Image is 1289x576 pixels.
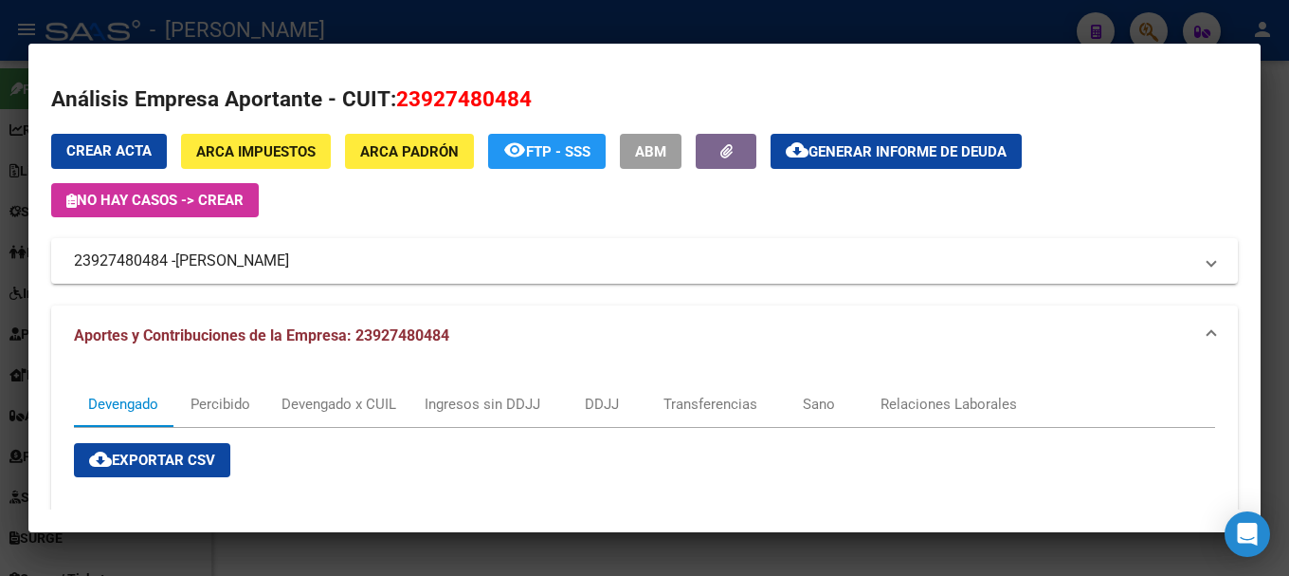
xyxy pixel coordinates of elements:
button: ABM [620,134,681,169]
span: ARCA Padrón [360,143,459,160]
div: Ingresos sin DDJJ [425,394,540,415]
span: Aportes y Contribuciones de la Empresa: 23927480484 [74,326,449,344]
div: Devengado x CUIL [281,394,396,415]
div: Percibido [191,394,250,415]
span: ABM [635,143,666,160]
span: Generar informe de deuda [808,143,1007,160]
button: FTP - SSS [488,134,606,169]
div: Relaciones Laborales [881,394,1017,415]
mat-icon: cloud_download [89,448,112,471]
mat-panel-title: 23927480484 - [74,250,1192,272]
span: [PERSON_NAME] [175,250,289,272]
mat-expansion-panel-header: 23927480484 -[PERSON_NAME] [51,238,1238,284]
button: Generar informe de deuda [771,134,1022,169]
span: No hay casos -> Crear [66,192,244,209]
button: ARCA Impuestos [181,134,331,169]
button: ARCA Padrón [345,134,474,169]
span: Exportar CSV [89,452,215,469]
mat-expansion-panel-header: Aportes y Contribuciones de la Empresa: 23927480484 [51,306,1238,366]
h2: Análisis Empresa Aportante - CUIT: [51,84,1238,116]
div: DDJJ [585,394,619,415]
mat-icon: remove_red_eye [503,139,526,161]
button: Exportar CSV [74,443,230,477]
mat-icon: cloud_download [786,139,808,161]
span: ARCA Impuestos [196,143,316,160]
span: Crear Acta [66,142,152,159]
span: 23927480484 [396,86,532,111]
div: Open Intercom Messenger [1225,511,1270,557]
div: Sano [803,394,835,415]
div: Devengado [88,394,158,415]
button: No hay casos -> Crear [51,183,259,217]
span: FTP - SSS [526,143,590,160]
div: Transferencias [663,394,757,415]
button: Crear Acta [51,134,167,169]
